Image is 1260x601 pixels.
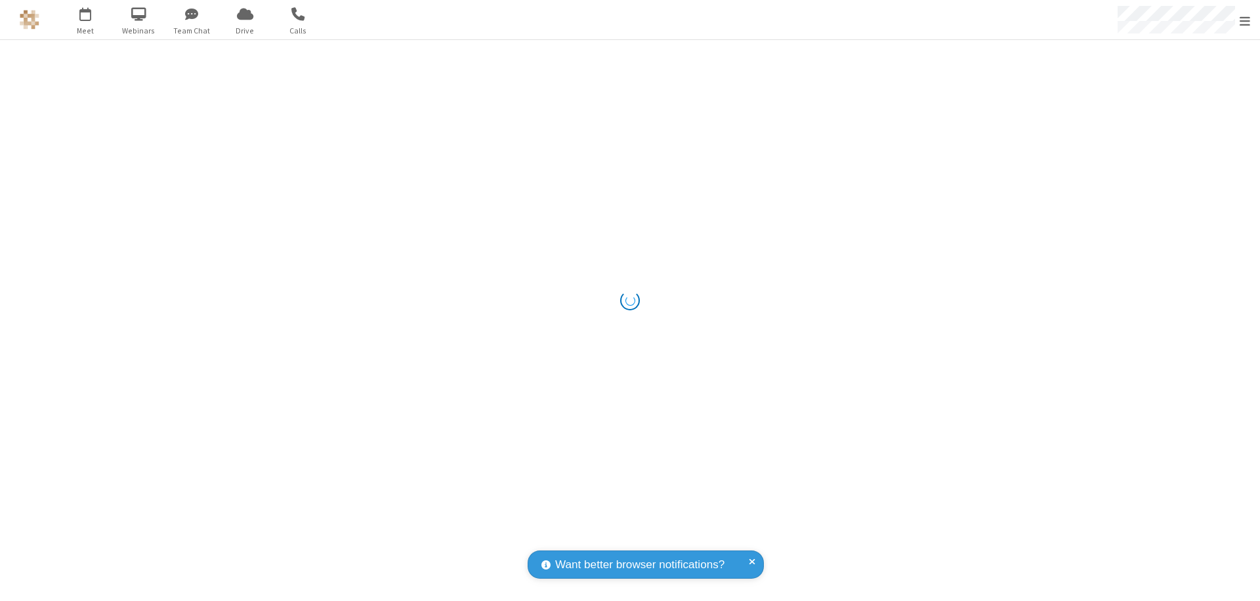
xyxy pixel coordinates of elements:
[220,25,270,37] span: Drive
[114,25,163,37] span: Webinars
[167,25,217,37] span: Team Chat
[555,556,724,573] span: Want better browser notifications?
[61,25,110,37] span: Meet
[20,10,39,30] img: QA Selenium DO NOT DELETE OR CHANGE
[274,25,323,37] span: Calls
